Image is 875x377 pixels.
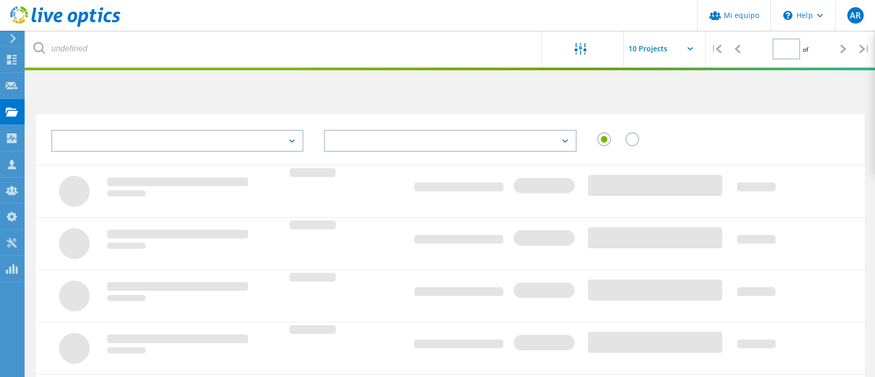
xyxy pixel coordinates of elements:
div: | [854,31,875,67]
span: AR [850,11,861,19]
span: of [803,45,808,54]
a: Live Optics Dashboard [10,22,120,29]
svg: \n [783,11,792,20]
div: | [706,31,727,67]
input: undefined [26,31,542,67]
